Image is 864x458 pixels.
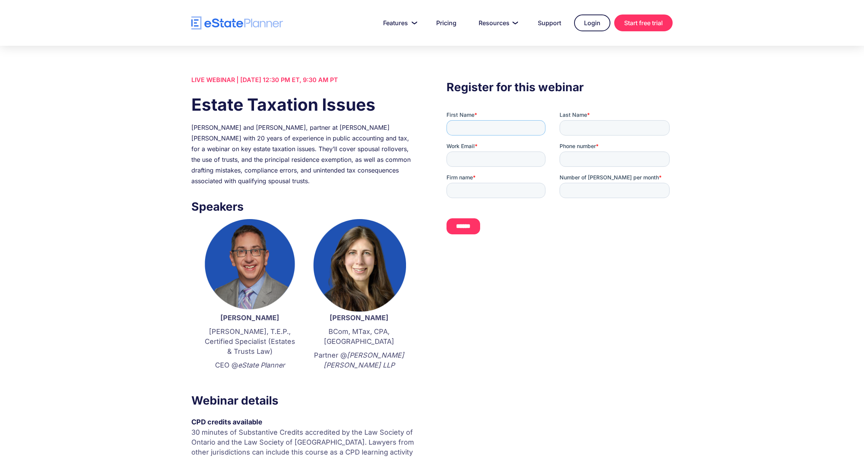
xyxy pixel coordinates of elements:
[614,15,673,31] a: Start free trial
[191,16,283,30] a: home
[324,351,404,369] em: [PERSON_NAME] [PERSON_NAME] LLP
[447,78,673,96] h3: Register for this webinar
[312,374,406,384] p: ‍
[203,327,297,356] p: [PERSON_NAME], T.E.P., Certified Specialist (Estates & Trusts Law)
[374,15,423,31] a: Features
[574,15,610,31] a: Login
[312,327,406,347] p: BCom, MTax, CPA, [GEOGRAPHIC_DATA]
[191,418,262,426] strong: CPD credits available
[203,360,297,370] p: CEO @
[330,314,388,322] strong: [PERSON_NAME]
[427,15,466,31] a: Pricing
[238,361,285,369] em: eState Planner
[191,198,417,215] h3: Speakers
[191,74,417,85] div: LIVE WEBINAR | [DATE] 12:30 PM ET, 9:30 AM PT
[469,15,525,31] a: Resources
[312,350,406,370] p: Partner @
[529,15,570,31] a: Support
[191,93,417,116] h1: Estate Taxation Issues
[220,314,279,322] strong: [PERSON_NAME]
[191,392,417,409] h3: Webinar details
[191,122,417,186] div: [PERSON_NAME] and [PERSON_NAME], partner at [PERSON_NAME] [PERSON_NAME] with 20 years of experien...
[203,374,297,384] p: ‍
[447,111,673,241] iframe: Form 0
